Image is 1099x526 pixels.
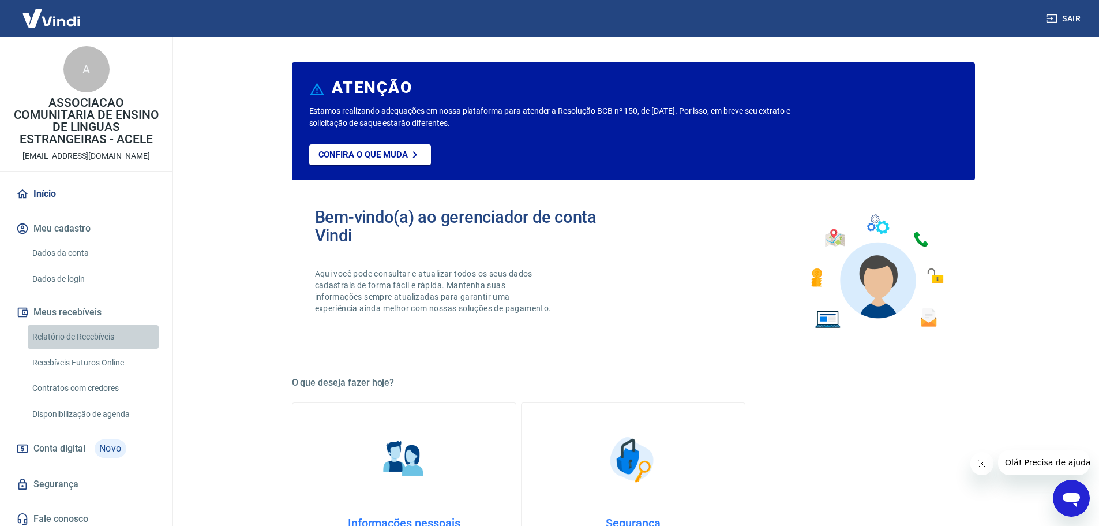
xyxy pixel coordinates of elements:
h2: Bem-vindo(a) ao gerenciador de conta Vindi [315,208,633,245]
a: Confira o que muda [309,144,431,165]
h6: ATENÇÃO [332,82,412,94]
p: Aqui você pode consultar e atualizar todos os seus dados cadastrais de forma fácil e rápida. Mant... [315,268,554,314]
img: Imagem de um avatar masculino com diversos icones exemplificando as funcionalidades do gerenciado... [801,208,952,335]
button: Meus recebíveis [14,300,159,325]
span: Novo [95,439,126,458]
a: Dados da conta [28,241,159,265]
img: Informações pessoais [375,431,433,488]
div: A [63,46,110,92]
a: Relatório de Recebíveis [28,325,159,349]
a: Conta digitalNovo [14,435,159,462]
p: [EMAIL_ADDRESS][DOMAIN_NAME] [22,150,150,162]
button: Meu cadastro [14,216,159,241]
a: Segurança [14,472,159,497]
p: Confira o que muda [318,150,408,160]
button: Sair [1044,8,1085,29]
a: Início [14,181,159,207]
iframe: Mensagem da empresa [998,450,1090,475]
iframe: Botão para abrir a janela de mensagens [1053,480,1090,517]
span: Olá! Precisa de ajuda? [7,8,97,17]
h5: O que deseja fazer hoje? [292,377,975,389]
p: Estamos realizando adequações em nossa plataforma para atender a Resolução BCB nº 150, de [DATE].... [309,105,828,129]
a: Recebíveis Futuros Online [28,351,159,375]
img: Segurança [604,431,662,488]
a: Disponibilização de agenda [28,402,159,426]
p: ASSOCIACAO COMUNITARIA DE ENSINO DE LINGUAS ESTRANGEIRAS - ACELE [9,97,163,146]
span: Conta digital [33,441,85,457]
a: Dados de login [28,267,159,291]
iframe: Fechar mensagem [970,452,993,475]
a: Contratos com credores [28,376,159,400]
img: Vindi [14,1,89,36]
